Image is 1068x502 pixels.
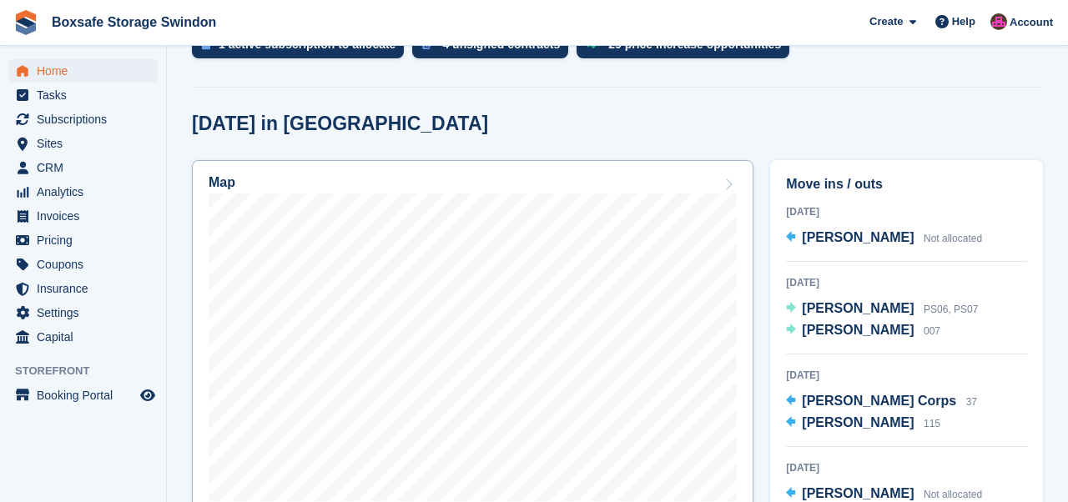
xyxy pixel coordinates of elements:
[37,156,137,179] span: CRM
[37,204,137,228] span: Invoices
[869,13,903,30] span: Create
[8,384,158,407] a: menu
[924,418,940,429] span: 115
[8,253,158,276] a: menu
[786,228,982,249] a: [PERSON_NAME] Not allocated
[8,108,158,131] a: menu
[786,460,1027,475] div: [DATE]
[924,325,940,337] span: 007
[952,13,975,30] span: Help
[8,59,158,83] a: menu
[8,132,158,155] a: menu
[8,204,158,228] a: menu
[209,175,235,190] h2: Map
[8,83,158,107] a: menu
[786,391,977,413] a: [PERSON_NAME] Corps 37
[966,396,977,408] span: 37
[802,394,956,408] span: [PERSON_NAME] Corps
[924,233,982,244] span: Not allocated
[1010,14,1053,31] span: Account
[786,368,1027,383] div: [DATE]
[8,277,158,300] a: menu
[802,301,914,315] span: [PERSON_NAME]
[786,174,1027,194] h2: Move ins / outs
[192,113,488,135] h2: [DATE] in [GEOGRAPHIC_DATA]
[8,180,158,203] a: menu
[37,325,137,349] span: Capital
[138,385,158,405] a: Preview store
[8,325,158,349] a: menu
[802,230,914,244] span: [PERSON_NAME]
[37,301,137,324] span: Settings
[37,83,137,107] span: Tasks
[37,180,137,203] span: Analytics
[924,304,978,315] span: PS06, PS07
[37,228,137,252] span: Pricing
[802,486,914,500] span: [PERSON_NAME]
[924,489,982,500] span: Not allocated
[412,30,577,67] a: 4 unsigned contracts
[8,156,158,179] a: menu
[192,30,412,67] a: 1 active subscription to allocate
[990,13,1007,30] img: Philip Matthews
[37,277,137,300] span: Insurance
[15,363,166,379] span: Storefront
[786,320,940,342] a: [PERSON_NAME] 007
[577,30,798,67] a: 29 price increase opportunities
[802,323,914,337] span: [PERSON_NAME]
[13,10,38,35] img: stora-icon-8386f47178a22dfd0bd8f6a31ec36ba5ce8667c1dd55bd0f319d3a0aa187defe.svg
[37,253,137,276] span: Coupons
[45,8,223,36] a: Boxsafe Storage Swindon
[802,415,914,429] span: [PERSON_NAME]
[37,384,137,407] span: Booking Portal
[37,132,137,155] span: Sites
[786,413,940,434] a: [PERSON_NAME] 115
[8,301,158,324] a: menu
[786,299,978,320] a: [PERSON_NAME] PS06, PS07
[37,59,137,83] span: Home
[8,228,158,252] a: menu
[37,108,137,131] span: Subscriptions
[786,275,1027,290] div: [DATE]
[786,204,1027,219] div: [DATE]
